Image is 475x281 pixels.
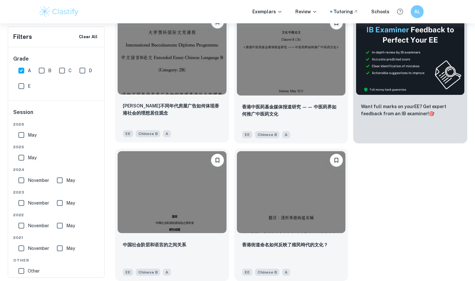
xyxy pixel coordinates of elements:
[28,67,31,74] span: A
[123,102,221,117] p: 浅析不同年代房屋广告如何体现香港社会的理想居住观念
[28,199,49,207] span: November
[211,154,224,167] button: Bookmark
[28,177,49,184] span: November
[28,83,31,90] span: E
[371,8,389,15] a: Schools
[69,67,72,74] span: C
[66,245,75,252] span: May
[13,167,100,173] span: 2024
[123,130,133,137] span: EE
[13,32,32,41] h6: Filters
[356,14,465,95] img: Thumbnail
[255,131,280,138] span: Chinese B
[237,14,346,96] img: Chinese B EE example thumbnail: ⾹港中医药基⾦媒体报道研究 —— 中医药界如何推⼴中医药⽂化
[13,189,100,195] span: 2023
[13,55,100,63] h6: Grade
[13,235,100,241] span: 2021
[48,67,51,74] span: B
[242,269,252,276] span: EE
[395,6,406,17] button: Help and Feedback
[118,13,227,95] img: Chinese B EE example thumbnail: 浅析不同年代房屋广告如何体现香港社会的理想居住观念
[13,144,100,150] span: 2025
[13,108,100,121] h6: Session
[66,199,75,207] span: May
[411,5,424,18] button: AL
[282,131,290,138] span: A
[242,131,252,138] span: EE
[115,11,229,143] a: Bookmark浅析不同年代房屋广告如何体现香港社会的理想居住观念EEChinese BA
[13,212,100,218] span: 2022
[414,8,421,15] h6: AL
[429,111,434,116] span: 🎯
[38,5,79,18] img: Clastify logo
[13,121,100,127] span: 2026
[252,8,282,15] p: Exemplars
[255,269,280,276] span: Chinese B
[77,32,99,42] button: Clear All
[66,177,75,184] span: May
[28,245,49,252] span: November
[242,103,341,118] p: ⾹港中医药基⾦媒体报道研究 —— 中医药界如何推⼴中医药⽂化
[282,269,290,276] span: A
[123,269,133,276] span: EE
[66,222,75,229] span: May
[330,154,343,167] button: Bookmark
[28,267,40,275] span: Other
[89,67,92,74] span: D
[242,241,329,248] p: 香港街道命名如何反映了殖民時代的文化？‬ ‭
[353,11,467,143] a: ThumbnailWant full marks on yourEE? Get expert feedback from an IB examiner!
[28,222,49,229] span: November
[136,269,160,276] span: Chinese B
[115,149,229,281] a: Bookmark中国社会阶层和语言的之间关系EEChinese BA
[163,130,171,137] span: A
[361,103,459,117] p: Want full marks on your EE ? Get expert feedback from an IB examiner!
[234,149,348,281] a: Bookmark香港街道命名如何反映了殖民時代的文化？‬ ‭EEChinese BA
[118,151,227,233] img: Chinese B EE example thumbnail: 中国社会阶层和语言的之间关系
[28,131,37,139] span: May
[123,241,186,248] p: 中国社会阶层和语言的之间关系
[234,11,348,143] a: Bookmark⾹港中医药基⾦媒体报道研究 —— 中医药界如何推⼴中医药⽂化 EEChinese BA
[136,130,160,137] span: Chinese B
[295,8,317,15] p: Review
[163,269,171,276] span: A
[13,257,100,263] span: Other
[333,8,358,15] a: Tutoring
[237,151,346,233] img: Chinese B EE example thumbnail: 香港街道命名如何反映了殖民時代的文化？‬ ‭
[28,154,37,161] span: May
